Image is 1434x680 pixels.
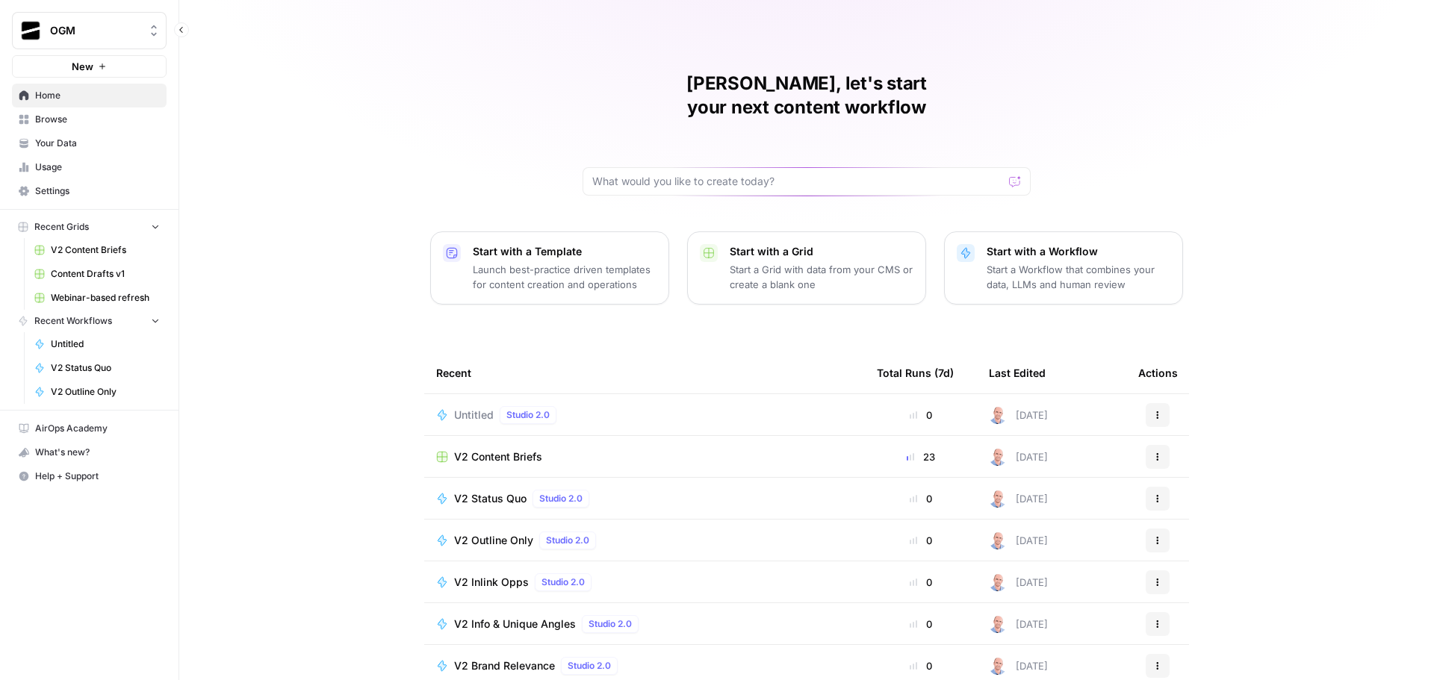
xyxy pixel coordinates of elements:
[35,89,160,102] span: Home
[35,160,160,174] span: Usage
[28,286,167,310] a: Webinar-based refresh
[454,533,533,548] span: V2 Outline Only
[454,658,555,673] span: V2 Brand Relevance
[989,448,1007,466] img: 4tx75zylyv1pt3lh6v9ok7bbf875
[877,408,965,422] div: 0
[436,657,853,675] a: V2 Brand RelevanceStudio 2.0
[51,385,160,399] span: V2 Outline Only
[539,492,583,505] span: Studio 2.0
[12,417,167,440] a: AirOps Academy
[12,216,167,238] button: Recent Grids
[12,84,167,107] a: Home
[877,658,965,673] div: 0
[454,408,494,422] span: Untitled
[51,243,160,257] span: V2 Content Briefs
[436,615,853,633] a: V2 Info & Unique AnglesStudio 2.0
[730,244,913,259] p: Start with a Grid
[473,262,657,292] p: Launch best-practice driven templates for content creation and operations
[12,12,167,49] button: Workspace: OGM
[28,356,167,380] a: V2 Status Quo
[989,490,1048,508] div: [DATE]
[51,337,160,351] span: Untitled
[877,533,965,548] div: 0
[589,617,632,631] span: Studio 2.0
[989,406,1048,424] div: [DATE]
[17,17,44,44] img: OGM Logo
[568,659,611,673] span: Studio 2.0
[51,291,160,305] span: Webinar-based refresh
[989,531,1048,549] div: [DATE]
[592,174,1003,189] input: What would you like to create today?
[541,575,585,589] span: Studio 2.0
[687,231,926,305] button: Start with a GridStart a Grid with data from your CMS or create a blank one
[989,657,1007,675] img: 4tx75zylyv1pt3lh6v9ok7bbf875
[12,155,167,179] a: Usage
[12,55,167,78] button: New
[989,615,1048,633] div: [DATE]
[12,464,167,488] button: Help + Support
[50,23,140,38] span: OGM
[28,380,167,404] a: V2 Outline Only
[989,406,1007,424] img: 4tx75zylyv1pt3lh6v9ok7bbf875
[436,490,853,508] a: V2 Status QuoStudio 2.0
[12,107,167,131] a: Browse
[989,448,1048,466] div: [DATE]
[506,408,550,422] span: Studio 2.0
[28,332,167,356] a: Untitled
[34,220,89,234] span: Recent Grids
[1138,352,1178,393] div: Actions
[436,531,853,549] a: V2 Outline OnlyStudio 2.0
[436,449,853,464] a: V2 Content Briefs
[35,184,160,198] span: Settings
[944,231,1183,305] button: Start with a WorkflowStart a Workflow that combines your data, LLMs and human review
[35,422,160,435] span: AirOps Academy
[473,244,657,259] p: Start with a Template
[877,575,965,590] div: 0
[28,238,167,262] a: V2 Content Briefs
[989,352,1046,393] div: Last Edited
[430,231,669,305] button: Start with a TemplateLaunch best-practice driven templates for content creation and operations
[35,113,160,126] span: Browse
[13,441,166,464] div: What's new?
[989,531,1007,549] img: 4tx75zylyv1pt3lh6v9ok7bbf875
[877,352,954,393] div: Total Runs (7d)
[436,352,853,393] div: Recent
[35,470,160,483] span: Help + Support
[989,615,1007,633] img: 4tx75zylyv1pt3lh6v9ok7bbf875
[51,267,160,281] span: Content Drafts v1
[436,573,853,591] a: V2 Inlink OppsStudio 2.0
[454,491,527,506] span: V2 Status Quo
[989,573,1007,591] img: 4tx75zylyv1pt3lh6v9ok7bbf875
[12,179,167,203] a: Settings
[72,59,93,74] span: New
[989,573,1048,591] div: [DATE]
[436,406,853,424] a: UntitledStudio 2.0
[987,244,1170,259] p: Start with a Workflow
[546,534,589,547] span: Studio 2.0
[28,262,167,286] a: Content Drafts v1
[989,657,1048,675] div: [DATE]
[877,491,965,506] div: 0
[877,617,965,631] div: 0
[583,72,1031,119] h1: [PERSON_NAME], let's start your next content workflow
[51,361,160,375] span: V2 Status Quo
[35,137,160,150] span: Your Data
[34,314,112,328] span: Recent Workflows
[454,575,529,590] span: V2 Inlink Opps
[730,262,913,292] p: Start a Grid with data from your CMS or create a blank one
[454,617,576,631] span: V2 Info & Unique Angles
[454,449,542,464] span: V2 Content Briefs
[12,131,167,155] a: Your Data
[12,440,167,464] button: What's new?
[989,490,1007,508] img: 4tx75zylyv1pt3lh6v9ok7bbf875
[987,262,1170,292] p: Start a Workflow that combines your data, LLMs and human review
[12,310,167,332] button: Recent Workflows
[877,449,965,464] div: 23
